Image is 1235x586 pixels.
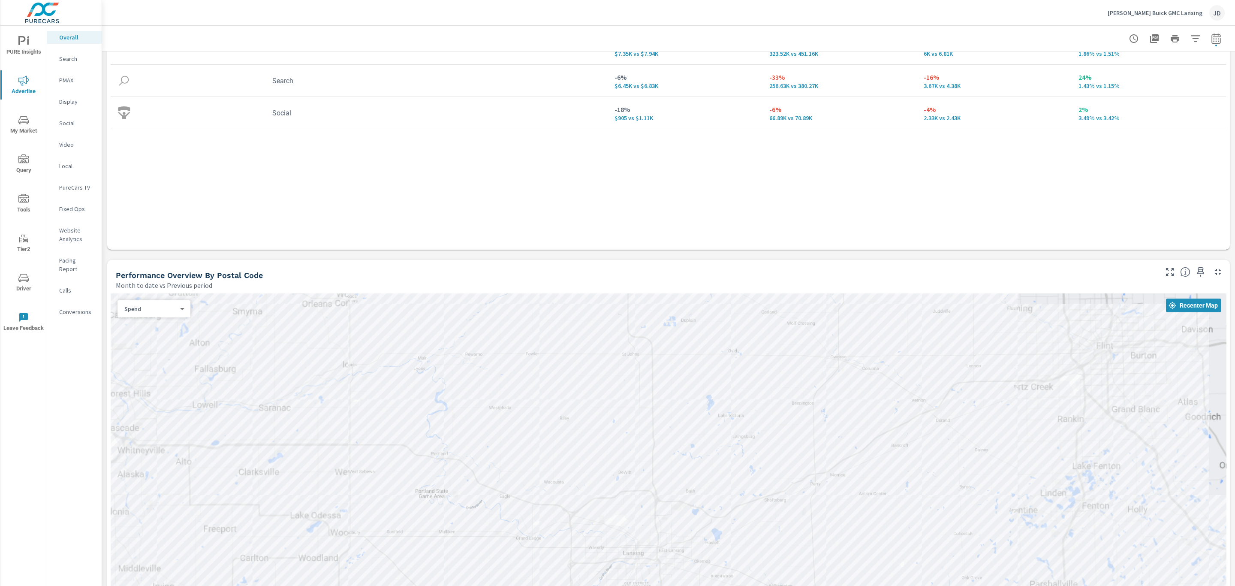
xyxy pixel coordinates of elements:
button: Apply Filters [1187,30,1204,47]
div: JD [1209,5,1225,21]
span: My Market [3,115,44,136]
p: 3,670 vs 4,377 [924,82,1065,89]
div: Pacing Report [47,254,102,275]
span: Save this to your personalized report [1194,265,1208,279]
div: Social [47,117,102,130]
p: PMAX [59,76,95,85]
p: Spend [124,305,177,313]
p: Search [59,54,95,63]
div: Conversions [47,305,102,318]
button: Print Report [1166,30,1184,47]
img: icon-search.svg [117,74,130,87]
p: $7,353 vs $7,942 [614,50,756,57]
p: -33% [769,72,910,82]
button: Minimize Widget [1211,265,1225,279]
div: Display [47,95,102,108]
p: PureCars TV [59,183,95,192]
p: -16% [924,72,1065,82]
td: Search [265,70,608,92]
p: 323,515 vs 451,164 [769,50,910,57]
button: Select Date Range [1208,30,1225,47]
span: Advertise [3,76,44,97]
p: Pacing Report [59,256,95,273]
p: $6,448 vs $6,832 [614,82,756,89]
span: Driver [3,273,44,294]
p: Fixed Ops [59,205,95,213]
div: Video [47,138,102,151]
p: 3.49% vs 3.42% [1078,115,1220,121]
div: Website Analytics [47,224,102,245]
p: Display [59,97,95,106]
p: 2,333 vs 2,428 [924,115,1065,121]
p: -6% [769,104,910,115]
span: Understand performance data by postal code. Individual postal codes can be selected and expanded ... [1180,267,1190,277]
span: Tier2 [3,233,44,254]
span: Leave Feedback [3,312,44,333]
p: -6% [614,72,756,82]
td: Social [265,102,608,124]
p: 24% [1078,72,1220,82]
p: Calls [59,286,95,295]
p: -4% [924,104,1065,115]
div: Fixed Ops [47,202,102,215]
button: "Export Report to PDF" [1146,30,1163,47]
p: [PERSON_NAME] Buick GMC Lansing [1108,9,1202,17]
p: 256,630 vs 380,273 [769,82,910,89]
p: 2% [1078,104,1220,115]
p: -18% [614,104,756,115]
span: Tools [3,194,44,215]
button: Make Fullscreen [1163,265,1177,279]
p: $905 vs $1.11K [614,115,756,121]
div: PureCars TV [47,181,102,194]
button: Recenter Map [1166,299,1221,312]
p: Overall [59,33,95,42]
p: 1.43% vs 1.15% [1078,82,1220,89]
p: 6,003 vs 6,805 [924,50,1065,57]
p: Local [59,162,95,170]
div: Spend [117,305,184,313]
p: 1.86% vs 1.51% [1078,50,1220,57]
div: Search [47,52,102,65]
span: Recenter Map [1169,302,1218,309]
p: Video [59,140,95,149]
p: Social [59,119,95,127]
div: Overall [47,31,102,44]
div: PMAX [47,74,102,87]
div: nav menu [0,26,47,341]
p: Website Analytics [59,226,95,243]
span: PURE Insights [3,36,44,57]
p: Conversions [59,308,95,316]
div: Local [47,160,102,172]
img: icon-social.svg [117,106,130,119]
p: Month to date vs Previous period [116,280,212,290]
h5: Performance Overview By Postal Code [116,271,263,280]
p: 66,885 vs 70,891 [769,115,910,121]
span: Query [3,154,44,175]
div: Calls [47,284,102,297]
